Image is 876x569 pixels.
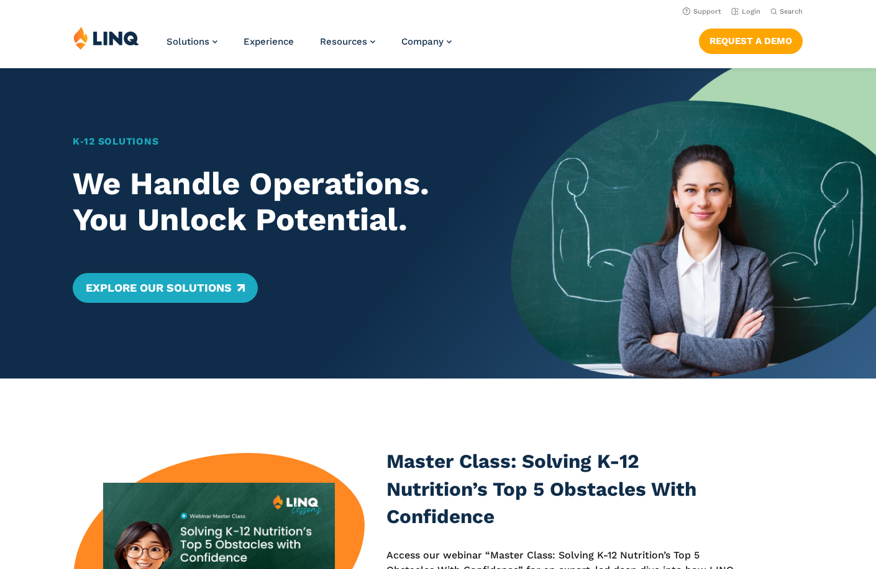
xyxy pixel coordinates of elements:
[244,36,294,47] a: Experience
[320,36,375,47] a: Resources
[167,36,217,47] a: Solutions
[401,36,444,47] span: Company
[780,7,803,16] span: Search
[699,26,803,53] nav: Button Navigation
[699,29,803,53] a: Request a Demo
[683,7,721,16] a: Support
[770,7,803,16] button: Open Search Bar
[731,7,760,16] a: Login
[73,26,139,50] img: LINQ | K‑12 Software
[167,36,209,47] span: Solutions
[401,36,452,47] a: Company
[73,273,257,303] a: Explore Our Solutions
[73,134,475,148] h1: K‑12 Solutions
[511,68,876,379] img: Home Banner
[320,36,367,47] span: Resources
[167,26,452,67] nav: Primary Navigation
[386,448,741,531] h3: Master Class: Solving K-12 Nutrition’s Top 5 Obstacles With Confidence
[73,166,475,238] h2: We Handle Operations. You Unlock Potential.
